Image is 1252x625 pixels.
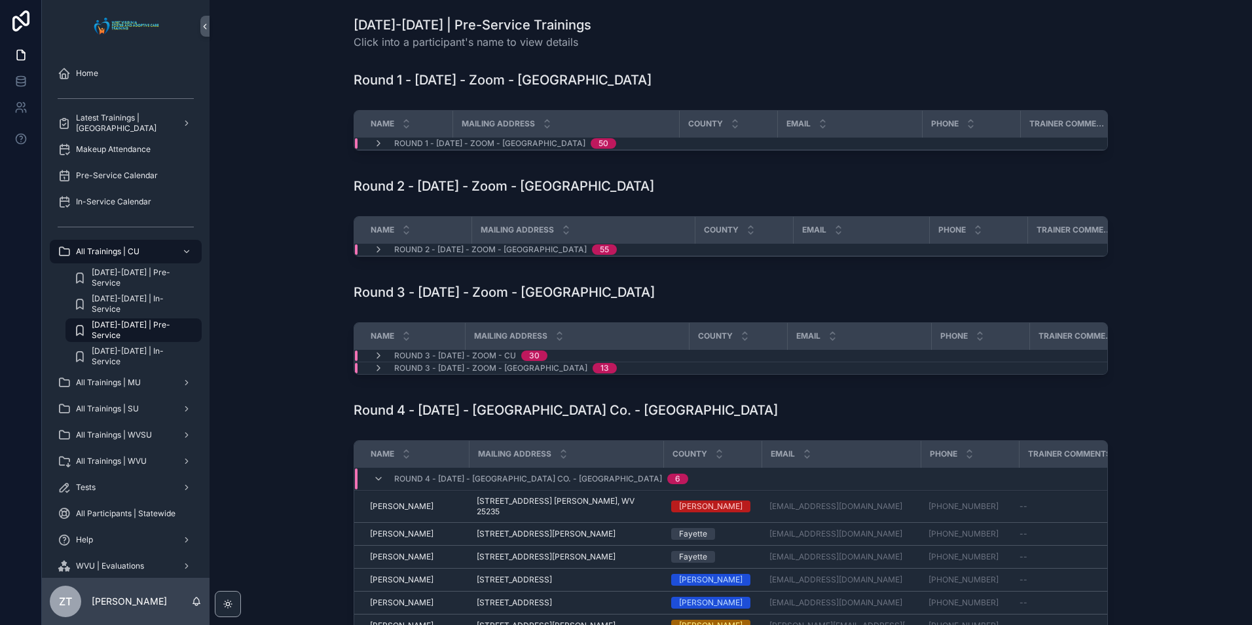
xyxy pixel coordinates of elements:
a: Fayette [671,551,754,563]
a: Help [50,528,202,552]
a: -- [1020,501,1126,512]
a: [EMAIL_ADDRESS][DOMAIN_NAME] [769,597,902,608]
a: [PHONE_NUMBER] [929,597,1011,608]
span: Mailing Address [478,449,551,459]
span: Round 1 - [DATE] - Zoom - [GEOGRAPHIC_DATA] [394,138,585,149]
span: Name [371,449,394,459]
a: [EMAIL_ADDRESS][DOMAIN_NAME] [769,529,913,539]
span: [DATE]-[DATE] | Pre-Service [92,320,189,341]
div: 6 [675,474,680,484]
a: [STREET_ADDRESS][PERSON_NAME] [477,529,655,539]
span: Email [802,225,826,235]
span: [PERSON_NAME] [370,501,433,512]
span: Phone [930,449,957,459]
span: Makeup Attendance [76,144,151,155]
a: -- [1020,575,1126,585]
a: All Trainings | CU [50,240,202,263]
span: County [698,331,733,341]
a: -- [1020,597,1126,608]
span: County [704,225,739,235]
span: Trainer Comments [1037,225,1114,235]
span: Email [771,449,795,459]
a: [PHONE_NUMBER] [929,552,1011,562]
img: App logo [90,16,162,37]
span: [PERSON_NAME] [370,552,433,562]
a: Pre-Service Calendar [50,164,202,187]
span: Tests [76,482,96,493]
a: [PHONE_NUMBER] [929,552,999,562]
a: [PHONE_NUMBER] [929,575,999,585]
a: [DATE]-[DATE] | In-Service [65,345,202,368]
span: [DATE]-[DATE] | In-Service [92,346,189,367]
span: Mailing Address [474,331,547,341]
span: [STREET_ADDRESS] [477,597,552,608]
span: Mailing Address [462,119,535,129]
a: Home [50,62,202,85]
span: [DATE]-[DATE] | Pre-Service [92,267,189,288]
a: [STREET_ADDRESS] [PERSON_NAME], WV 25235 [477,496,655,517]
a: All Participants | Statewide [50,502,202,525]
a: [EMAIL_ADDRESS][DOMAIN_NAME] [769,575,913,585]
a: [PHONE_NUMBER] [929,575,1011,585]
div: 55 [600,244,609,255]
a: [DATE]-[DATE] | Pre-Service [65,266,202,290]
span: All Trainings | SU [76,404,139,414]
a: [PHONE_NUMBER] [929,529,1011,539]
h1: Round 3 - [DATE] - Zoom - [GEOGRAPHIC_DATA] [354,283,655,301]
a: [DATE]-[DATE] | Pre-Service [65,318,202,342]
span: -- [1020,597,1027,608]
span: [PERSON_NAME] [370,529,433,539]
h1: Round 2 - [DATE] - Zoom - [GEOGRAPHIC_DATA] [354,177,654,195]
span: Latest Trainings | [GEOGRAPHIC_DATA] [76,113,172,134]
span: [PERSON_NAME] [370,575,433,585]
a: In-Service Calendar [50,190,202,214]
div: 50 [598,138,608,149]
span: Name [371,331,394,341]
span: All Trainings | WVU [76,456,147,466]
a: [PHONE_NUMBER] [929,529,999,539]
a: All Trainings | SU [50,397,202,421]
a: [STREET_ADDRESS] [477,597,655,608]
span: Phone [940,331,968,341]
span: Click into a participant's name to view details [354,34,591,50]
a: Makeup Attendance [50,138,202,161]
span: -- [1020,575,1027,585]
span: All Trainings | MU [76,377,141,388]
h1: Round 4 - [DATE] - [GEOGRAPHIC_DATA] Co. - [GEOGRAPHIC_DATA] [354,401,778,419]
a: [PERSON_NAME] [671,597,754,609]
span: Home [76,68,98,79]
span: Round 3 - [DATE] - Zoom - [GEOGRAPHIC_DATA] [394,363,587,373]
span: Trainer Comments [1028,449,1111,459]
a: [EMAIL_ADDRESS][DOMAIN_NAME] [769,552,902,562]
span: ZT [59,594,72,609]
a: [PERSON_NAME] [671,574,754,586]
a: [PHONE_NUMBER] [929,501,1011,512]
span: [STREET_ADDRESS][PERSON_NAME] [477,529,616,539]
span: Phone [938,225,966,235]
span: Trainer Comments [1029,119,1105,129]
span: Round 2 - [DATE] - Zoom - [GEOGRAPHIC_DATA] [394,244,587,255]
div: [PERSON_NAME] [679,574,743,586]
div: scrollable content [42,52,210,578]
div: Fayette [679,528,707,540]
span: Email [786,119,811,129]
div: [PERSON_NAME] [679,501,743,512]
p: [PERSON_NAME] [92,595,167,608]
span: Round 4 - [DATE] - [GEOGRAPHIC_DATA] Co. - [GEOGRAPHIC_DATA] [394,474,662,484]
span: -- [1020,501,1027,512]
div: 30 [529,350,540,361]
a: [EMAIL_ADDRESS][DOMAIN_NAME] [769,597,913,608]
span: Email [796,331,820,341]
span: In-Service Calendar [76,197,151,207]
a: [PERSON_NAME] [370,529,461,539]
div: Fayette [679,551,707,563]
span: County [688,119,723,129]
span: Mailing Address [481,225,554,235]
span: WVU | Evaluations [76,561,144,571]
span: Pre-Service Calendar [76,170,158,181]
a: Fayette [671,528,754,540]
span: -- [1020,529,1027,539]
a: All Trainings | WVU [50,449,202,473]
a: [EMAIL_ADDRESS][DOMAIN_NAME] [769,575,902,585]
